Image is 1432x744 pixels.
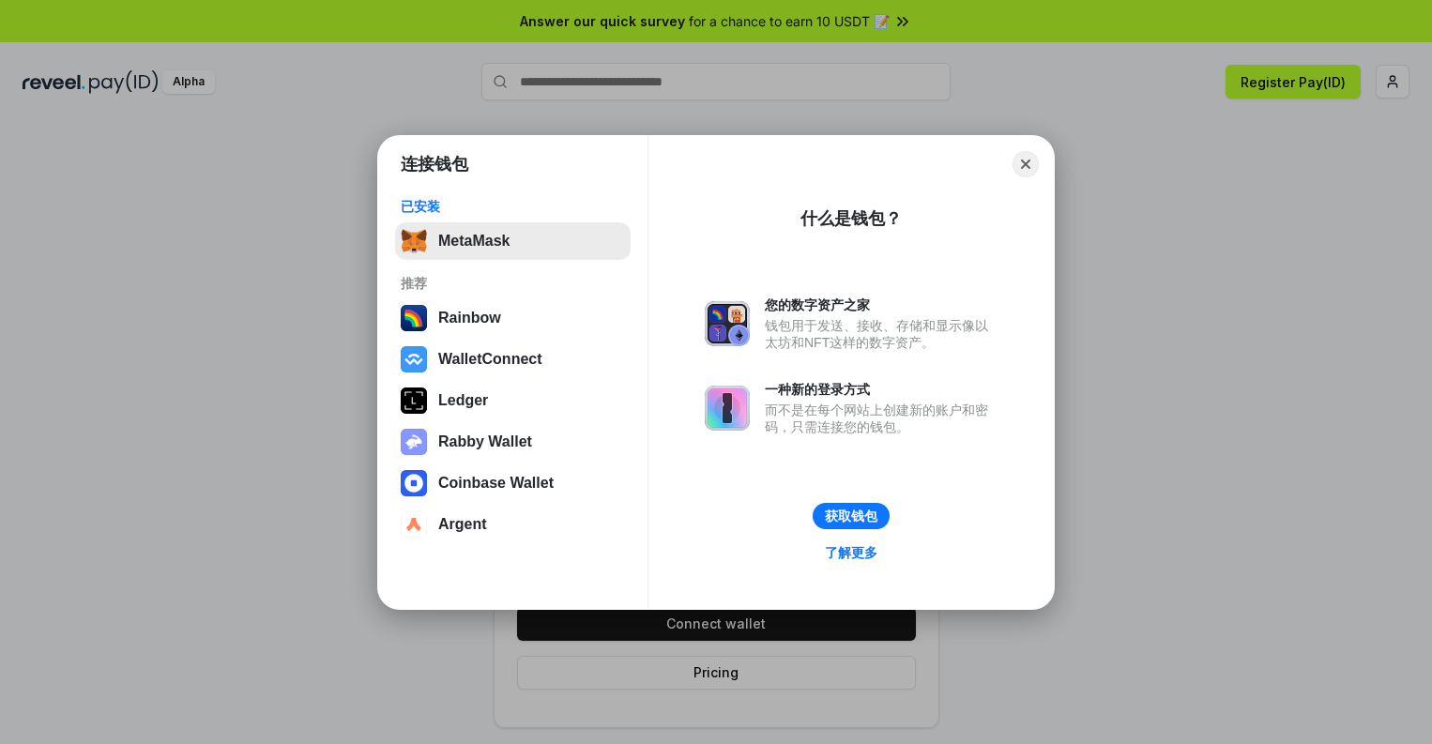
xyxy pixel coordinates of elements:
div: 推荐 [401,275,625,292]
div: 了解更多 [825,544,877,561]
div: 钱包用于发送、接收、存储和显示像以太坊和NFT这样的数字资产。 [765,317,998,351]
img: svg+xml,%3Csvg%20width%3D%2228%22%20height%3D%2228%22%20viewBox%3D%220%200%2028%2028%22%20fill%3D... [401,511,427,538]
img: svg+xml,%3Csvg%20width%3D%2228%22%20height%3D%2228%22%20viewBox%3D%220%200%2028%2028%22%20fill%3D... [401,470,427,496]
button: Close [1013,151,1039,177]
div: Coinbase Wallet [438,475,554,492]
h1: 连接钱包 [401,153,468,175]
button: Argent [395,506,631,543]
button: Rabby Wallet [395,423,631,461]
div: MetaMask [438,233,510,250]
img: svg+xml,%3Csvg%20xmlns%3D%22http%3A%2F%2Fwww.w3.org%2F2000%2Fsvg%22%20fill%3D%22none%22%20viewBox... [705,301,750,346]
div: 已安装 [401,198,625,215]
button: MetaMask [395,222,631,260]
img: svg+xml,%3Csvg%20fill%3D%22none%22%20height%3D%2233%22%20viewBox%3D%220%200%2035%2033%22%20width%... [401,228,427,254]
img: svg+xml,%3Csvg%20xmlns%3D%22http%3A%2F%2Fwww.w3.org%2F2000%2Fsvg%22%20fill%3D%22none%22%20viewBox... [401,429,427,455]
img: svg+xml,%3Csvg%20width%3D%22120%22%20height%3D%22120%22%20viewBox%3D%220%200%20120%20120%22%20fil... [401,305,427,331]
div: 而不是在每个网站上创建新的账户和密码，只需连接您的钱包。 [765,402,998,435]
div: Argent [438,516,487,533]
div: Rainbow [438,310,501,326]
button: WalletConnect [395,341,631,378]
button: Rainbow [395,299,631,337]
img: svg+xml,%3Csvg%20xmlns%3D%22http%3A%2F%2Fwww.w3.org%2F2000%2Fsvg%22%20width%3D%2228%22%20height%3... [401,387,427,414]
a: 了解更多 [814,540,889,565]
button: Coinbase Wallet [395,464,631,502]
div: 获取钱包 [825,508,877,524]
div: WalletConnect [438,351,542,368]
div: 您的数字资产之家 [765,296,998,313]
button: 获取钱包 [813,503,890,529]
div: Rabby Wallet [438,433,532,450]
button: Ledger [395,382,631,419]
div: 什么是钱包？ [800,207,902,230]
img: svg+xml,%3Csvg%20xmlns%3D%22http%3A%2F%2Fwww.w3.org%2F2000%2Fsvg%22%20fill%3D%22none%22%20viewBox... [705,386,750,431]
div: 一种新的登录方式 [765,381,998,398]
img: svg+xml,%3Csvg%20width%3D%2228%22%20height%3D%2228%22%20viewBox%3D%220%200%2028%2028%22%20fill%3D... [401,346,427,372]
div: Ledger [438,392,488,409]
